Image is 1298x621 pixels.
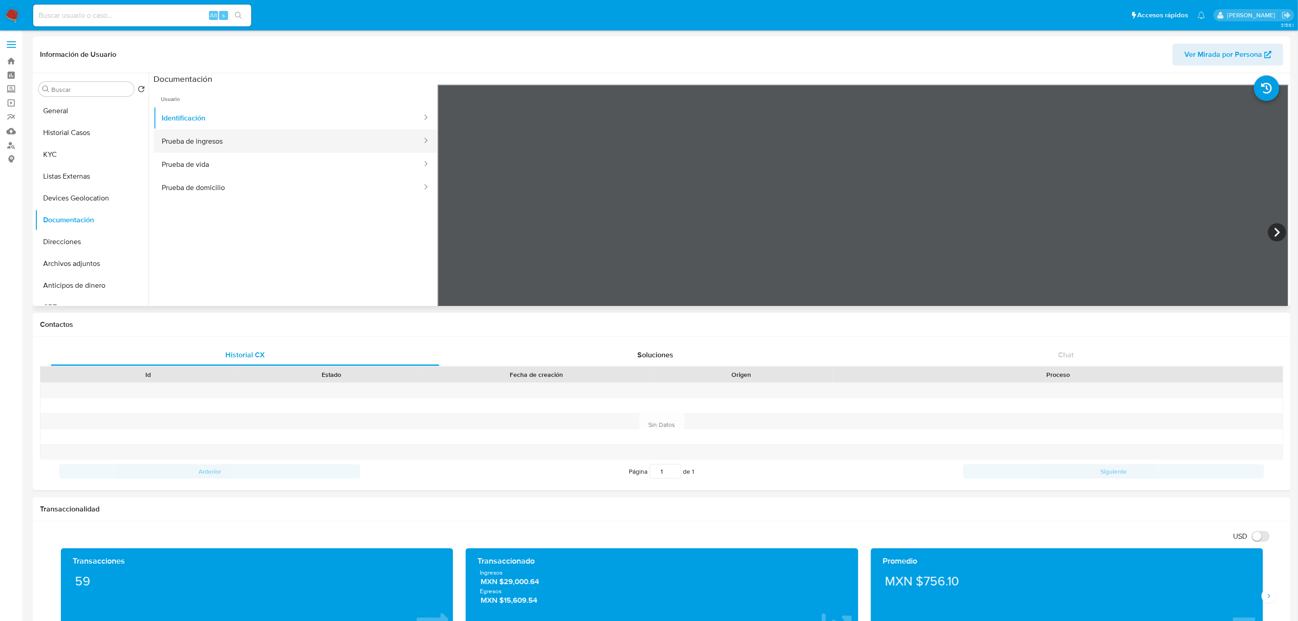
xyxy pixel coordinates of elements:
button: General [35,100,149,122]
button: Devices Geolocation [35,187,149,209]
div: Proceso [840,370,1277,379]
h1: Transaccionalidad [40,505,1283,514]
button: Siguiente [963,464,1264,479]
div: Estado [246,370,417,379]
input: Buscar usuario o caso... [33,10,251,21]
button: CBT [35,296,149,318]
button: Buscar [42,85,50,93]
span: Chat [1058,350,1074,360]
button: Archivos adjuntos [35,253,149,275]
button: Documentación [35,209,149,231]
p: ivonne.perezonofre@mercadolibre.com.mx [1227,11,1278,20]
button: Historial Casos [35,122,149,144]
span: Alt [210,11,217,20]
span: Página de [629,464,695,479]
button: Anticipos de dinero [35,275,149,296]
a: Salir [1282,10,1291,20]
div: Fecha de creación [430,370,643,379]
a: Notificaciones [1198,11,1205,19]
span: s [222,11,225,20]
span: Historial CX [225,350,265,360]
span: Soluciones [637,350,673,360]
span: Accesos rápidos [1138,10,1189,20]
button: KYC [35,144,149,165]
span: 1 [692,467,695,476]
div: Id [63,370,234,379]
button: Ver Mirada por Persona [1173,44,1283,65]
button: Listas Externas [35,165,149,187]
button: Anterior [59,464,360,479]
button: Direcciones [35,231,149,253]
div: Origen [656,370,827,379]
button: search-icon [229,9,248,22]
input: Buscar [51,85,130,94]
h1: Contactos [40,320,1283,329]
button: Volver al orden por defecto [138,85,145,95]
span: Ver Mirada por Persona [1184,44,1262,65]
h1: Información de Usuario [40,50,116,59]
